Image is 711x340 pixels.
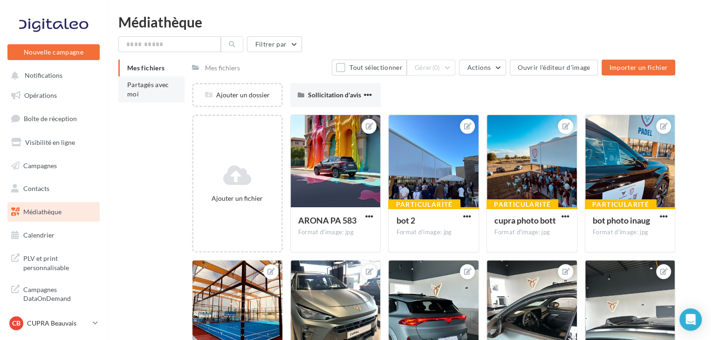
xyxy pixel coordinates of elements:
span: Partagés avec moi [127,81,169,98]
a: Calendrier [6,225,102,245]
div: Particularité [585,199,656,210]
span: (0) [432,64,440,71]
span: Actions [467,63,490,71]
button: Actions [459,60,506,75]
img: tab_keywords_by_traffic_grey.svg [107,54,115,61]
div: Mots-clés [117,55,141,61]
button: Nouvelle campagne [7,44,100,60]
div: Domaine [49,55,72,61]
div: Format d'image: jpg [494,228,569,237]
a: Contacts [6,179,102,198]
div: v 4.0.25 [26,15,46,22]
img: tab_domain_overview_orange.svg [39,54,46,61]
button: Tout sélectionner [332,60,406,75]
div: Format d'image: jpg [593,228,668,237]
span: Campagnes [23,161,57,169]
button: Ouvrir l'éditeur d'image [510,60,598,75]
span: Calendrier [23,231,55,239]
a: PLV et print personnalisable [6,248,102,276]
img: logo_orange.svg [15,15,22,22]
div: Ajouter un fichier [197,194,278,203]
div: Format d'image: jpg [396,228,471,237]
div: Particularité [388,199,460,210]
a: Boîte de réception [6,109,102,129]
span: PLV et print personnalisable [23,252,96,272]
div: Format d'image: jpg [298,228,373,237]
span: bot 2 [396,215,415,225]
span: Notifications [25,72,62,80]
span: Opérations [24,91,57,99]
a: Campagnes [6,156,102,176]
div: Mes fichiers [205,63,240,73]
button: Importer un fichier [602,60,675,75]
div: Domaine: [DOMAIN_NAME] [24,24,105,32]
p: CUPRA Beauvais [27,319,89,328]
div: Open Intercom Messenger [679,308,702,331]
img: website_grey.svg [15,24,22,32]
a: Visibilité en ligne [6,133,102,152]
span: Mes fichiers [127,64,164,72]
span: bot photo inaug [593,215,650,225]
span: cupra photo bott [494,215,556,225]
a: Médiathèque [6,202,102,222]
span: Médiathèque [23,208,62,216]
span: Boîte de réception [24,115,77,122]
span: Sollicitation d'avis [308,91,361,99]
div: Particularité [486,199,558,210]
span: Visibilité en ligne [25,138,75,146]
span: Campagnes DataOnDemand [23,283,96,303]
button: Filtrer par [247,36,302,52]
a: Campagnes DataOnDemand [6,279,102,307]
span: ARONA PA 583 [298,215,356,225]
div: Médiathèque [118,15,700,29]
a: Opérations [6,86,102,105]
span: CB [12,319,21,328]
span: Contacts [23,184,49,192]
span: Importer un fichier [609,63,668,71]
button: Gérer(0) [407,60,456,75]
a: CB CUPRA Beauvais [7,314,100,332]
div: Ajouter un dossier [193,90,281,100]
